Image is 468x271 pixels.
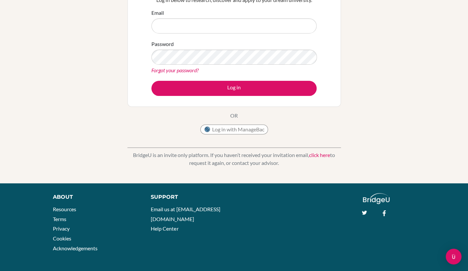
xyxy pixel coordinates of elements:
[151,81,317,96] button: Log in
[151,206,220,222] a: Email us at [EMAIL_ADDRESS][DOMAIN_NAME]
[151,193,227,201] div: Support
[446,249,461,264] div: Open Intercom Messenger
[230,112,238,120] p: OR
[127,151,341,167] p: BridgeU is an invite only platform. If you haven’t received your invitation email, to request it ...
[53,206,76,212] a: Resources
[151,225,178,232] a: Help Center
[309,152,330,158] a: click here
[53,225,70,232] a: Privacy
[151,67,199,73] a: Forgot your password?
[363,193,390,204] img: logo_white@2x-f4f0deed5e89b7ecb1c2cc34c3e3d731f90f0f143d5ea2071677605dd97b5244.png
[151,40,174,48] label: Password
[53,193,136,201] div: About
[53,245,98,251] a: Acknowledgements
[53,235,71,241] a: Cookies
[151,9,164,17] label: Email
[200,124,268,134] button: Log in with ManageBac
[53,216,66,222] a: Terms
